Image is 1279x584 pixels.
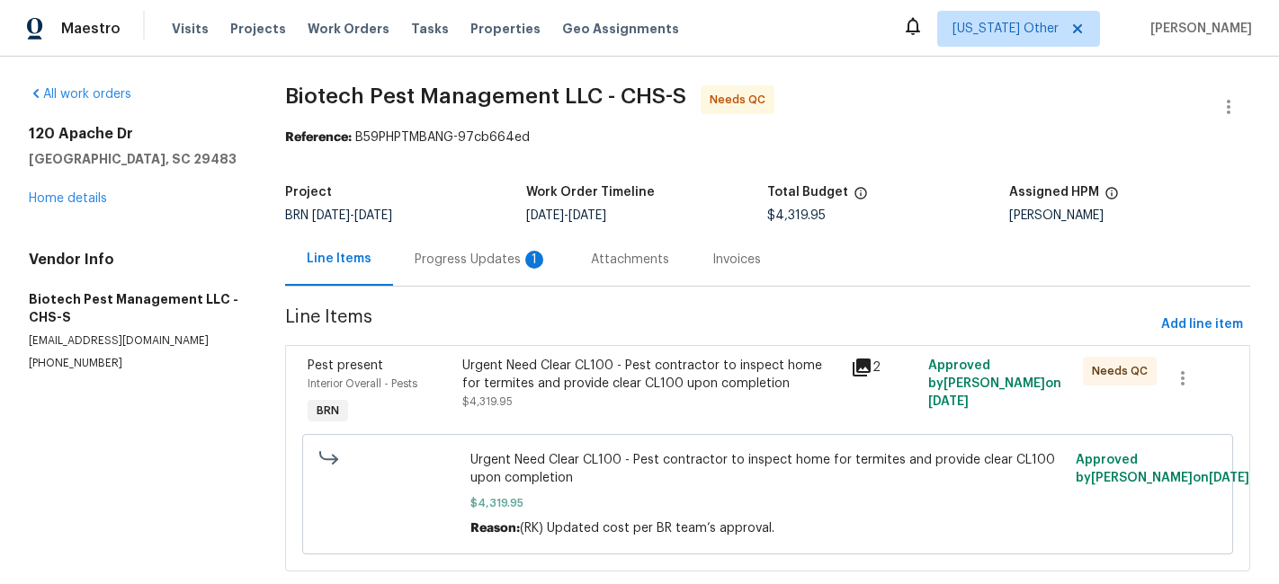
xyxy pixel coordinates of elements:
[29,150,242,168] h5: [GEOGRAPHIC_DATA], SC 29483
[928,395,969,408] span: [DATE]
[767,186,848,199] h5: Total Budget
[470,494,1065,512] span: $4,319.95
[411,22,449,35] span: Tasks
[307,250,371,268] div: Line Items
[354,209,392,222] span: [DATE]
[470,20,541,38] span: Properties
[1009,186,1099,199] h5: Assigned HPM
[1092,362,1155,380] span: Needs QC
[470,522,520,535] span: Reason:
[1076,454,1249,484] span: Approved by [PERSON_NAME] on
[29,251,242,269] h4: Vendor Info
[525,251,543,269] div: 1
[854,186,868,209] span: The total cost of line items that have been proposed by Opendoor. This sum includes line items th...
[29,192,107,205] a: Home details
[29,356,242,371] p: [PHONE_NUMBER]
[312,209,350,222] span: [DATE]
[29,290,242,326] h5: Biotech Pest Management LLC - CHS-S
[928,359,1061,408] span: Approved by [PERSON_NAME] on
[285,186,332,199] h5: Project
[562,20,679,38] span: Geo Assignments
[1209,472,1249,484] span: [DATE]
[285,308,1154,341] span: Line Items
[526,209,564,222] span: [DATE]
[1161,314,1243,336] span: Add line item
[851,357,917,378] div: 2
[462,357,839,393] div: Urgent Need Clear CL100 - Pest contractor to inspect home for termites and provide clear CL100 up...
[285,128,1250,146] div: B59PHPTMBANG-97cb664ed
[29,125,242,143] h2: 120 Apache Dr
[1009,209,1250,222] div: [PERSON_NAME]
[710,91,773,109] span: Needs QC
[312,209,392,222] span: -
[285,85,686,107] span: Biotech Pest Management LLC - CHS-S
[462,396,513,407] span: $4,319.95
[285,131,352,144] b: Reference:
[470,451,1065,487] span: Urgent Need Clear CL100 - Pest contractor to inspect home for termites and provide clear CL100 up...
[712,251,761,269] div: Invoices
[591,251,669,269] div: Attachments
[308,359,383,372] span: Pest present
[1143,20,1252,38] span: [PERSON_NAME]
[29,88,131,101] a: All work orders
[1105,186,1119,209] span: The hpm assigned to this work order.
[230,20,286,38] span: Projects
[172,20,209,38] span: Visits
[308,378,417,389] span: Interior Overall - Pests
[61,20,121,38] span: Maestro
[953,20,1059,38] span: [US_STATE] Other
[526,186,655,199] h5: Work Order Timeline
[309,402,346,420] span: BRN
[520,522,774,535] span: (RK) Updated cost per BR team’s approval.
[308,20,389,38] span: Work Orders
[1154,308,1250,341] button: Add line item
[415,251,548,269] div: Progress Updates
[29,333,242,349] p: [EMAIL_ADDRESS][DOMAIN_NAME]
[568,209,606,222] span: [DATE]
[285,209,392,222] span: BRN
[526,209,606,222] span: -
[767,209,826,222] span: $4,319.95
